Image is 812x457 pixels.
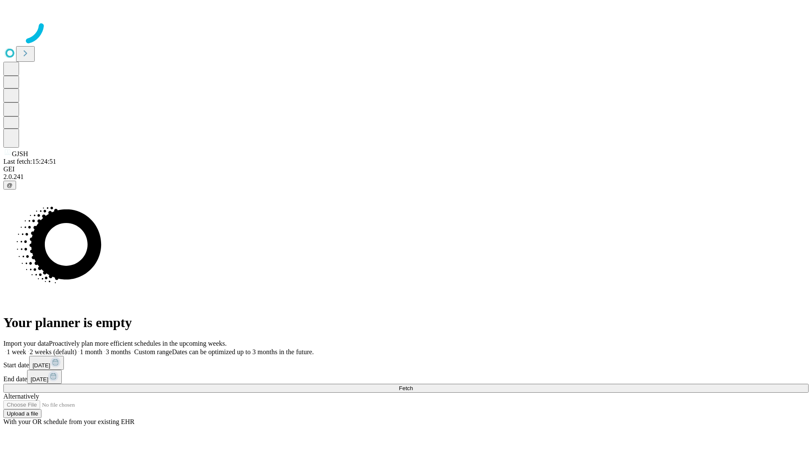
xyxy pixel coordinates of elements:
[3,409,41,418] button: Upload a file
[3,181,16,190] button: @
[172,348,314,355] span: Dates can be optimized up to 3 months in the future.
[3,384,809,393] button: Fetch
[3,158,56,165] span: Last fetch: 15:24:51
[106,348,131,355] span: 3 months
[30,376,48,383] span: [DATE]
[29,356,64,370] button: [DATE]
[80,348,102,355] span: 1 month
[12,150,28,157] span: GJSH
[3,393,39,400] span: Alternatively
[134,348,172,355] span: Custom range
[399,385,413,391] span: Fetch
[27,370,62,384] button: [DATE]
[3,173,809,181] div: 2.0.241
[33,362,50,369] span: [DATE]
[49,340,227,347] span: Proactively plan more efficient schedules in the upcoming weeks.
[3,165,809,173] div: GEI
[3,315,809,330] h1: Your planner is empty
[3,418,134,425] span: With your OR schedule from your existing EHR
[7,348,26,355] span: 1 week
[3,340,49,347] span: Import your data
[3,370,809,384] div: End date
[7,182,13,188] span: @
[3,356,809,370] div: Start date
[30,348,77,355] span: 2 weeks (default)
